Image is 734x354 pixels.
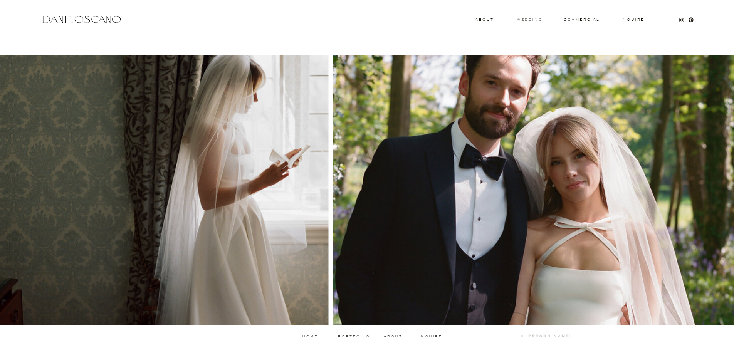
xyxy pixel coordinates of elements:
a: © [PERSON_NAME] [487,334,571,338]
a: portfolio [335,335,373,338]
a: Learn More [477,8,545,12]
a: About [475,18,492,21]
a: Inquire [620,18,645,22]
a: home [291,335,329,338]
a: commercial [564,18,599,21]
a: about [384,335,405,338]
a: wedding [517,18,542,21]
b: © [PERSON_NAME] [521,334,571,338]
a: inquire [418,335,443,339]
